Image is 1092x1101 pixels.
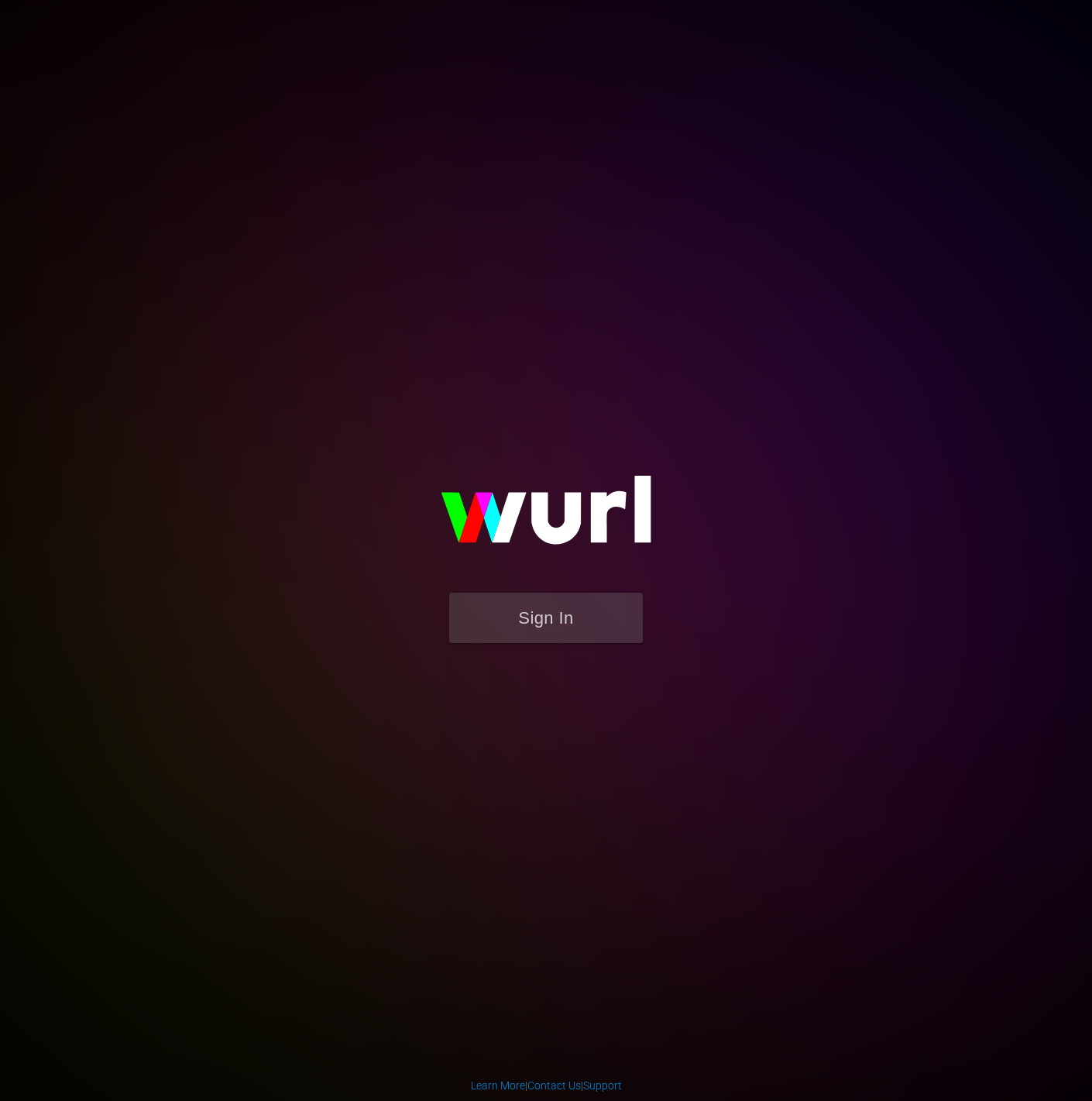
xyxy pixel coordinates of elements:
[449,593,643,643] button: Sign In
[471,1079,525,1092] a: Learn More
[583,1079,622,1092] a: Support
[527,1079,581,1092] a: Contact Us
[471,1078,622,1093] div: | |
[391,442,701,593] img: wurl-logo-on-black-223613ac3d8ba8fe6dc639794a292ebdb59501304c7dfd60c99c58986ef67473.svg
